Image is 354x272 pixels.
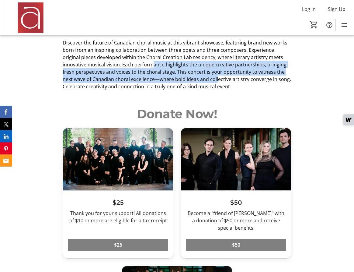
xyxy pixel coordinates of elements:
img: Amadeus Choir of Greater Toronto 's Logo [4,2,58,33]
img: $25 [63,128,173,190]
button: Sign Up [323,4,350,14]
span: Log In [302,5,316,13]
button: Cart [308,19,319,30]
span: Sign Up [328,5,345,13]
span: $25 [114,241,122,249]
span: Discover the future of Canadian choral music at this vibrant showcase, featuring brand new works ... [63,39,291,90]
img: $50 [181,128,291,190]
h3: $50 [186,198,286,207]
h3: $25 [68,198,168,207]
button: Log In [297,4,321,14]
h2: Donate Now! [63,105,291,123]
button: Menu [338,19,350,31]
button: Help [323,19,335,31]
button: $50 [186,239,286,251]
button: $25 [68,239,168,251]
span: $50 [232,241,240,249]
div: Thank you for your support! All donations of $10 or more are eligible for a tax receipt [68,210,168,224]
div: Become a "friend of [PERSON_NAME]" with a donation of $50 or more and receive special benefits! [186,210,286,231]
